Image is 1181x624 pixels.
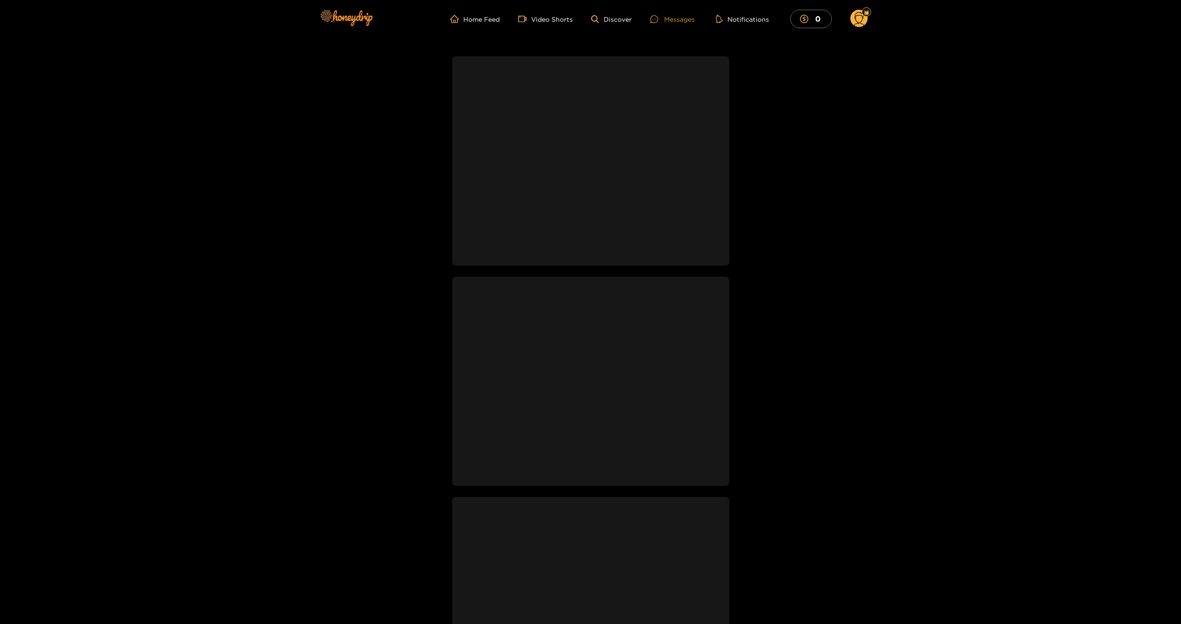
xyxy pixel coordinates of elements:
[450,15,500,23] a: Home Feed
[450,15,463,23] span: home
[713,14,772,24] button: Notifications
[790,10,832,28] button: 0
[518,15,531,23] span: video-camera
[864,10,869,15] img: Fan Level
[814,14,822,24] mark: 0
[518,15,573,23] a: Video Shorts
[800,15,813,23] span: dollar
[591,15,631,23] a: Discover
[650,14,695,24] div: Messages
